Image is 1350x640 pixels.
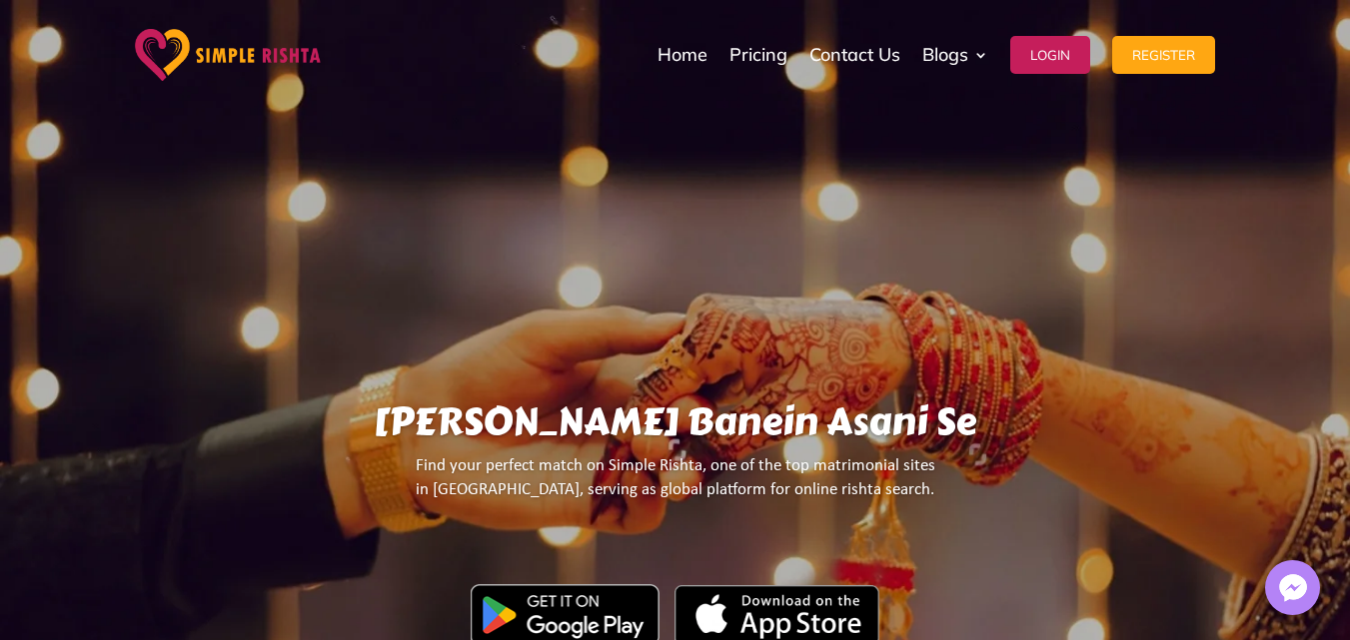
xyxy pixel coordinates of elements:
img: Messenger [1273,568,1313,608]
h1: [PERSON_NAME] Banein Asani Se [176,399,1174,454]
button: Login [1010,36,1090,74]
a: Pricing [729,5,787,105]
p: Find your perfect match on Simple Rishta, one of the top matrimonial sites in [GEOGRAPHIC_DATA], ... [176,454,1174,519]
a: Register [1112,5,1215,105]
a: Login [1010,5,1090,105]
a: Home [658,5,707,105]
a: Contact Us [809,5,900,105]
a: Blogs [922,5,988,105]
button: Register [1112,36,1215,74]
